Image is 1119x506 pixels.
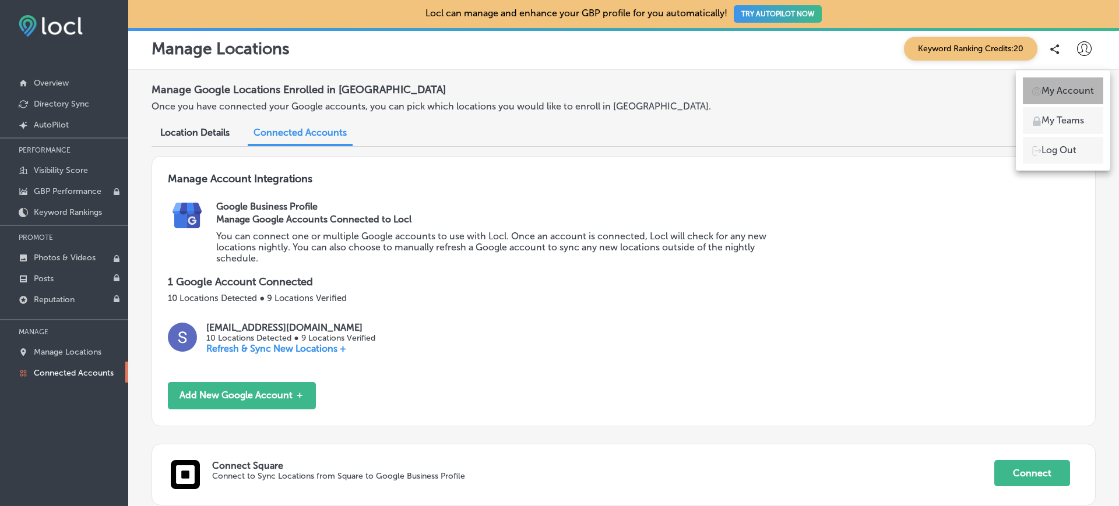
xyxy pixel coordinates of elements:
[34,165,88,175] p: Visibility Score
[1041,143,1076,157] p: Log Out
[34,368,114,378] p: Connected Accounts
[1023,107,1103,134] a: My Teams
[34,347,101,357] p: Manage Locations
[1041,114,1084,128] p: My Teams
[734,5,822,23] button: TRY AUTOPILOT NOW
[34,295,75,305] p: Reputation
[34,186,101,196] p: GBP Performance
[34,78,69,88] p: Overview
[1023,77,1103,104] a: My Account
[1023,137,1103,164] a: Log Out
[19,15,83,37] img: fda3e92497d09a02dc62c9cd864e3231.png
[34,207,102,217] p: Keyword Rankings
[1041,84,1094,98] p: My Account
[34,99,89,109] p: Directory Sync
[34,120,69,130] p: AutoPilot
[34,253,96,263] p: Photos & Videos
[34,274,54,284] p: Posts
